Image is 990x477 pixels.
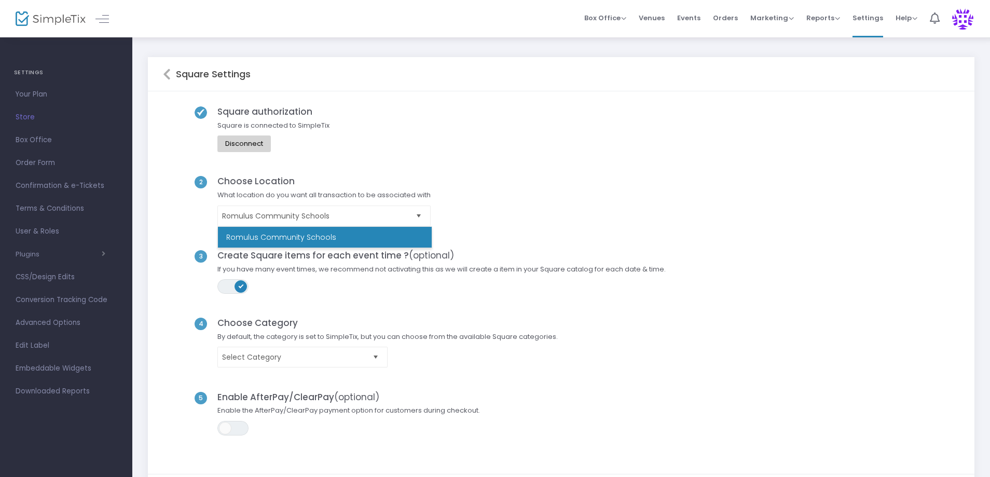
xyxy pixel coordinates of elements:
button: Plugins [16,250,105,258]
span: (optional) [334,391,379,403]
button: Select [368,346,383,369]
span: Store [16,111,117,124]
span: Edit Label [16,339,117,352]
h4: Choose Location [212,176,436,186]
span: CSS/Design Edits [16,270,117,284]
img: Checkbox SVG [195,106,207,119]
span: 4 [195,318,207,330]
span: Enable the AfterPay/ClearPay payment option for customers during checkout. [212,405,485,421]
span: Box Office [584,13,626,23]
span: 2 [195,176,207,188]
span: 5 [195,392,207,404]
span: Settings [852,5,883,31]
span: Orders [713,5,738,31]
span: Conversion Tracking Code [16,293,117,307]
h4: Square authorization [212,106,335,117]
span: 3 [195,250,207,263]
h4: Create Square items for each event time ? [212,250,671,261]
span: Advanced Options [16,316,117,330]
span: By default, the category is set to SimpleTix, but you can choose from the available Square catego... [212,332,563,347]
span: Embeddable Widgets [16,362,117,375]
span: If you have many event times, we recommend not activating this as we will create a item in your S... [212,264,671,280]
button: Select [411,205,426,227]
span: (optional) [409,249,454,262]
span: Events [677,5,700,31]
span: Confirmation & e-Tickets [16,179,117,193]
span: ON [238,283,243,289]
li: Romulus Community Schools [218,227,432,248]
span: What location do you want all transaction to be associated with [212,190,436,206]
span: Marketing [750,13,794,23]
div: Disconnect [225,140,263,148]
span: Box Office [16,133,117,147]
button: Disconnect [217,135,271,152]
span: Terms & Conditions [16,202,117,215]
span: Help [896,13,917,23]
h4: Choose Category [212,318,563,328]
span: User & Roles [16,225,117,238]
span: Romulus Community Schools [222,211,411,221]
span: Downloaded Reports [16,385,117,398]
span: Your Plan [16,88,117,101]
span: Order Form [16,156,117,170]
span: Select Category [222,352,368,362]
h5: Square Settings [171,69,251,80]
span: Square is connected to SimpleTix [212,120,335,136]
span: Venues [639,5,665,31]
h4: Enable AfterPay/ClearPay [212,392,485,402]
span: Reports [806,13,840,23]
h4: SETTINGS [14,62,118,83]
